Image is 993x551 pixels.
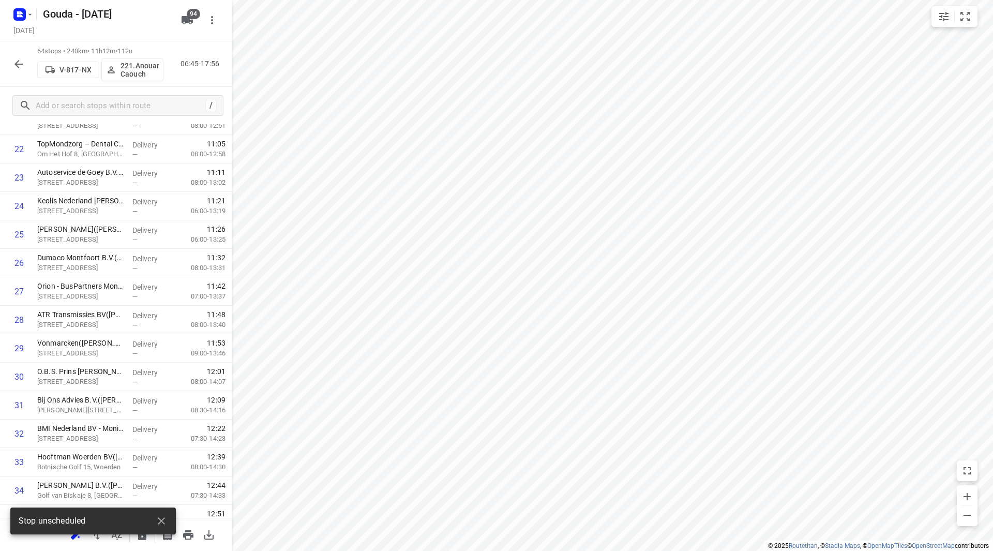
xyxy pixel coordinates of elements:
[37,377,124,387] p: Laan van Rapijnen 26, Linschoten
[207,309,225,320] span: 11:48
[115,47,117,55] span: •
[37,348,124,359] p: Aardvletterweg 10, Montfoort
[37,47,163,56] p: 64 stops • 240km • 11h12m
[931,6,977,27] div: small contained button group
[132,179,138,187] span: —
[207,281,225,291] span: 11:42
[9,24,39,36] h5: Project date
[174,462,225,472] p: 08:00-14:30
[37,177,124,188] p: [STREET_ADDRESS]
[14,287,24,296] div: 27
[207,452,225,462] span: 12:39
[37,309,124,320] p: ATR Transmissies BV(Corine Oudshoorn)
[14,486,24,496] div: 34
[132,339,171,349] p: Delivery
[207,252,225,263] span: 11:32
[37,121,124,131] p: [STREET_ADDRESS]
[132,264,138,272] span: —
[934,6,954,27] button: Map settings
[132,407,138,414] span: —
[187,9,200,19] span: 94
[132,481,171,492] p: Delivery
[132,435,138,443] span: —
[132,367,171,378] p: Delivery
[132,254,171,264] p: Delivery
[59,66,92,74] p: V-817-NX
[174,377,225,387] p: 08:00-14:07
[955,6,975,27] button: Fit zoom
[101,58,163,81] button: 221.Anouar Caouch
[37,206,124,216] p: [STREET_ADDRESS]
[132,321,138,329] span: —
[825,542,860,549] a: Stadia Maps
[132,396,171,406] p: Delivery
[37,139,124,149] p: TopMondzorg – Dental Clinics Montfoort(Lieke Bijl)
[207,224,225,234] span: 11:26
[180,58,223,69] p: 06:45-17:56
[132,350,138,358] span: —
[132,293,138,301] span: —
[37,281,124,291] p: Orion - BusPartners Montfoort(Ambius klantenservice)
[174,490,225,501] p: 07:30-14:33
[37,490,124,501] p: Golf van Biskaje 8, Woerden
[205,100,217,111] div: /
[789,542,818,549] a: Routetitan
[14,258,24,268] div: 26
[37,252,124,263] p: Dumaco Montfoort B.V.(Hilga de Wit)
[177,10,198,31] button: 94
[207,167,225,177] span: 11:11
[178,529,199,539] span: Print route
[132,464,138,471] span: —
[768,542,989,549] li: © 2025 , © , © © contributors
[132,310,171,321] p: Delivery
[132,168,171,178] p: Delivery
[37,423,124,434] p: BMI Nederland BV - Monier en Icopal - Heeswijk(Ingrid Overdijkink)
[121,62,159,78] p: 221.Anouar Caouch
[37,338,124,348] p: Vonmarcken(Jeannette van de Kolk)
[37,62,99,78] button: V-817-NX
[37,462,124,472] p: Botnische Golf 15, Woerden
[202,10,222,31] button: More
[14,372,24,382] div: 30
[14,344,24,353] div: 29
[132,236,138,244] span: —
[132,453,171,463] p: Delivery
[207,196,225,206] span: 11:21
[37,263,124,273] p: Waardsedijk Oost 1, Montfoort
[14,457,24,467] div: 33
[207,509,225,519] span: 12:51
[867,542,907,549] a: OpenMapTiles
[14,315,24,325] div: 28
[37,395,124,405] p: Bij Ons Advies B.V.(Manon de Bot)
[132,151,138,158] span: —
[14,144,24,154] div: 22
[207,423,225,434] span: 12:22
[37,224,124,234] p: [PERSON_NAME]([PERSON_NAME])
[132,492,138,500] span: —
[132,140,171,150] p: Delivery
[14,400,24,410] div: 31
[37,291,124,302] p: Steenovenweg 14-A, Montfoort
[37,167,124,177] p: Autoservice de Goey B.V.(Niels de Goey)
[174,263,225,273] p: 08:00-13:31
[132,424,171,435] p: Delivery
[132,207,138,215] span: —
[132,197,171,207] p: Delivery
[132,122,138,130] span: —
[174,234,225,245] p: 06:00-13:25
[37,480,124,490] p: Wijngaard Kaas B.V.(Huug Nieuwenhuijs)
[37,366,124,377] p: O.B.S. Prins Claus(M. Sondermeijer)
[132,378,138,386] span: —
[36,98,205,114] input: Add or search stops within route
[174,149,225,159] p: 08:00-12:58
[207,139,225,149] span: 11:05
[207,366,225,377] span: 12:01
[207,395,225,405] span: 12:09
[14,429,24,439] div: 32
[912,542,955,549] a: OpenStreetMap
[174,405,225,415] p: 08:30-14:16
[174,177,225,188] p: 08:00-13:02
[207,338,225,348] span: 11:53
[132,225,171,235] p: Delivery
[174,291,225,302] p: 07:00-13:37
